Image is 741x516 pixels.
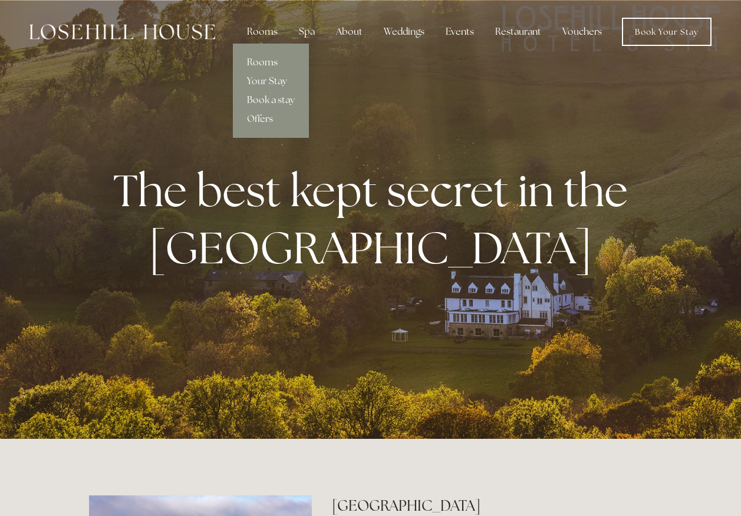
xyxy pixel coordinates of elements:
[233,91,309,110] a: Book a stay
[29,24,215,39] img: Losehill House
[233,110,309,128] a: Offers
[553,20,611,44] a: Vouchers
[113,161,637,277] strong: The best kept secret in the [GEOGRAPHIC_DATA]
[327,20,372,44] div: About
[233,72,309,91] a: Your Stay
[332,495,652,516] h2: [GEOGRAPHIC_DATA]
[486,20,551,44] div: Restaurant
[436,20,483,44] div: Events
[374,20,434,44] div: Weddings
[233,53,309,72] a: Rooms
[289,20,324,44] div: Spa
[238,20,287,44] div: Rooms
[622,18,712,46] a: Book Your Stay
